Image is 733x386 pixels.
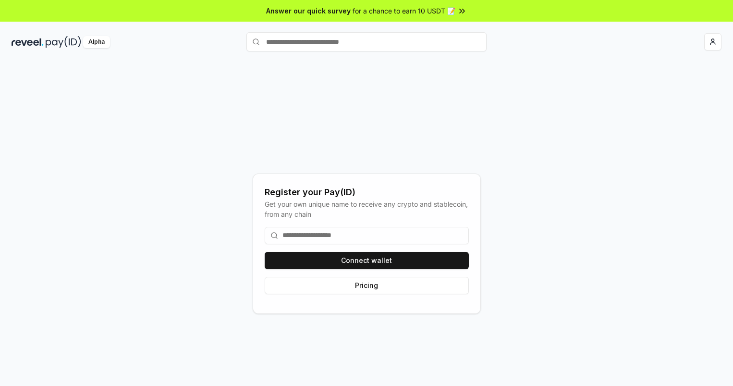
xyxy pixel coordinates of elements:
div: Alpha [83,36,110,48]
button: Pricing [265,277,469,294]
img: pay_id [46,36,81,48]
span: for a chance to earn 10 USDT 📝 [353,6,455,16]
div: Register your Pay(ID) [265,186,469,199]
span: Answer our quick survey [266,6,351,16]
img: reveel_dark [12,36,44,48]
button: Connect wallet [265,252,469,269]
div: Get your own unique name to receive any crypto and stablecoin, from any chain [265,199,469,219]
